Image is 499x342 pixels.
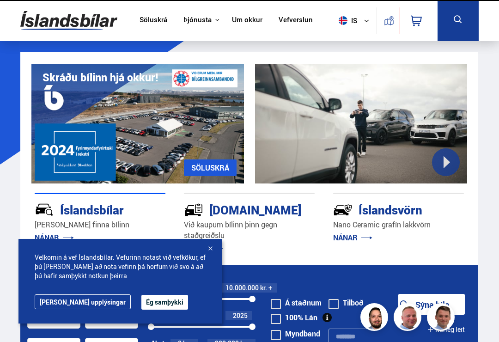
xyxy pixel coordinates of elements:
[184,200,203,220] img: tr5P-W3DuiFaO7aO.svg
[43,71,158,84] h1: Skráðu bílinn hjá okkur!
[20,6,117,36] img: G0Ugv5HjCgRt.svg
[184,220,315,241] p: Við kaupum bílinn þinn gegn staðgreiðslu
[35,294,131,309] a: [PERSON_NAME] upplýsingar
[184,201,282,217] div: [DOMAIN_NAME]
[333,200,353,220] img: -Svtn6bYgwAsiwNX.svg
[35,232,74,243] a: NÁNAR
[183,16,212,24] button: Þjónusta
[232,16,262,25] a: Um okkur
[260,284,267,292] span: kr.
[333,201,431,217] div: Íslandsvörn
[335,7,377,34] button: is
[339,16,347,25] img: svg+xml;base64,PHN2ZyB4bWxucz0iaHR0cDovL3d3dy53My5vcmcvMjAwMC9zdmciIHdpZHRoPSI1MTIiIGhlaWdodD0iNT...
[279,16,313,25] a: Vefverslun
[333,232,372,243] a: NÁNAR
[140,16,167,25] a: Söluskrá
[35,201,133,217] div: Íslandsbílar
[141,295,188,310] button: Ég samþykki
[271,299,322,306] label: Á staðnum
[184,159,237,176] a: SÖLUSKRÁ
[271,330,320,337] label: Myndband
[398,294,465,315] button: Sýna bíla
[35,253,206,281] span: Velkomin á vef Íslandsbílar. Vefurinn notast við vefkökur, ef þú [PERSON_NAME] að nota vefinn þá ...
[31,64,244,183] img: eKx6w-_Home_640_.png
[395,305,423,332] img: siFngHWaQ9KaOqBr.png
[35,220,165,230] p: [PERSON_NAME] finna bílinn
[333,220,464,230] p: Nano Ceramic grafín lakkvörn
[271,314,317,321] label: 100% Lán
[362,305,389,332] img: nhp88E3Fdnt1Opn2.png
[329,299,364,306] label: Tilboð
[225,283,259,292] span: 10.000.000
[35,200,54,220] img: JRvxyua_JYH6wB4c.svg
[335,16,358,25] span: is
[268,284,272,292] span: +
[428,305,456,332] img: FbJEzSuNWCJXmdc-.webp
[233,311,248,320] span: 2025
